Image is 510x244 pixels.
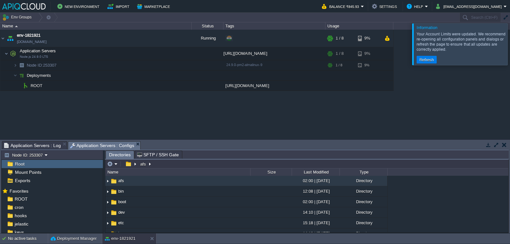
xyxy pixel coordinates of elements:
a: ROOT [30,83,43,88]
span: Root [14,161,25,167]
img: AMDAwAAAACH5BAEAAAAALAAAAAABAAEAAAICRAEAOw== [110,178,117,185]
a: afs [117,178,125,183]
img: AMDAwAAAACH5BAEAAAAALAAAAAABAAEAAAICRAEAOw== [110,199,117,206]
button: Balance ₹845.93 [322,3,361,10]
img: APIQCloud [2,3,46,10]
img: AMDAwAAAACH5BAEAAAAALAAAAAABAAEAAAICRAEAOw== [13,60,17,70]
div: 02:00 | [DATE] [292,176,339,186]
img: AMDAwAAAACH5BAEAAAAALAAAAAABAAEAAAICRAEAOw== [15,26,18,27]
a: jelastic [13,221,29,227]
a: env-1821921 [17,32,40,39]
div: 9% [358,30,379,47]
img: AMDAwAAAACH5BAEAAAAALAAAAAABAAEAAAICRAEAOw== [13,70,17,80]
span: 253307 [26,63,57,68]
div: 14:10 | [DATE] [292,207,339,217]
img: AMDAwAAAACH5BAEAAAAALAAAAAABAAEAAAICRAEAOw== [17,60,26,70]
a: Application ServersNode.js 24.9.0 LTS [19,48,57,53]
div: Name [106,168,250,176]
a: boot [117,199,127,204]
div: Size [251,168,292,176]
a: Node ID:253307 [26,63,57,68]
div: 14:10 | [DATE] [292,228,339,238]
img: AMDAwAAAACH5BAEAAAAALAAAAAABAAEAAAICRAEAOw== [110,230,117,237]
img: AMDAwAAAACH5BAEAAAAALAAAAAABAAEAAAICRAEAOw== [9,47,18,60]
img: AMDAwAAAACH5BAEAAAAALAAAAAABAAEAAAICRAEAOw== [110,209,117,216]
button: Settings [372,3,399,10]
div: [URL][DOMAIN_NAME] [223,47,325,60]
div: Directory [339,218,387,228]
span: Application Servers : Configs [70,142,135,150]
span: Node ID: [27,63,43,68]
div: No active tasks [8,233,48,244]
img: AMDAwAAAACH5BAEAAAAALAAAAAABAAEAAAICRAEAOw== [105,218,110,228]
div: Last Modified [292,168,339,176]
div: 1 / 8 [336,47,344,60]
div: Running [192,30,223,47]
img: AMDAwAAAACH5BAEAAAAALAAAAAABAAEAAAICRAEAOw== [105,187,110,196]
span: Node.js 24.9.0 LTS [20,55,48,59]
span: keys [13,229,25,235]
a: [DOMAIN_NAME] [17,39,47,45]
img: AMDAwAAAACH5BAEAAAAALAAAAAABAAEAAAICRAEAOw== [105,197,110,207]
span: Exports [14,178,31,183]
div: Name [1,22,191,30]
a: cron [13,204,25,210]
span: SFTP / SSH Gate [137,151,179,159]
a: Mount Points [14,169,42,175]
input: Click to enter the path [105,159,508,168]
button: Refresh [418,57,436,63]
img: AMDAwAAAACH5BAEAAAAALAAAAAABAAEAAAICRAEAOw== [110,220,117,227]
div: 1 / 8 [336,60,342,70]
div: Tags [224,22,325,30]
button: Marketplace [137,3,172,10]
div: Directory [339,207,387,217]
div: 15:18 | [DATE] [292,218,339,228]
img: AMDAwAAAACH5BAEAAAAALAAAAAABAAEAAAICRAEAOw== [17,70,26,80]
div: Directory [339,197,387,207]
div: 02:00 | [DATE] [292,197,339,207]
button: Node ID: 253307 [4,152,45,158]
div: Status [192,22,223,30]
div: Usage [326,22,393,30]
button: Deployment Manager [51,235,97,242]
img: AMDAwAAAACH5BAEAAAAALAAAAAABAAEAAAICRAEAOw== [105,208,110,218]
div: Directory [339,186,387,196]
a: home [117,231,129,236]
a: etc [117,220,125,226]
button: Help [407,3,425,10]
button: Env Groups [2,13,34,22]
span: Information [417,25,437,30]
button: Import [107,3,131,10]
span: Application Servers [19,48,57,54]
img: AMDAwAAAACH5BAEAAAAALAAAAAABAAEAAAICRAEAOw== [105,176,110,186]
button: env-1821921 [105,235,135,242]
a: Favorites [8,189,29,194]
a: bin [117,189,125,194]
button: afs [139,161,148,167]
span: hooks [13,213,28,218]
a: ROOT [13,196,29,202]
div: Directory [339,228,387,238]
img: AMDAwAAAACH5BAEAAAAALAAAAAABAAEAAAICRAEAOw== [17,81,21,91]
div: Directory [339,176,387,186]
a: Deployments [26,73,52,78]
span: Directories [109,151,131,159]
img: AMDAwAAAACH5BAEAAAAALAAAAAABAAEAAAICRAEAOw== [4,47,8,60]
a: dev [117,210,126,215]
img: AMDAwAAAACH5BAEAAAAALAAAAAABAAEAAAICRAEAOw== [6,30,15,47]
button: [EMAIL_ADDRESS][DOMAIN_NAME] [436,3,504,10]
span: 24.9.0-pm2-almalinux-9 [226,63,262,67]
div: 9% [358,47,379,60]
